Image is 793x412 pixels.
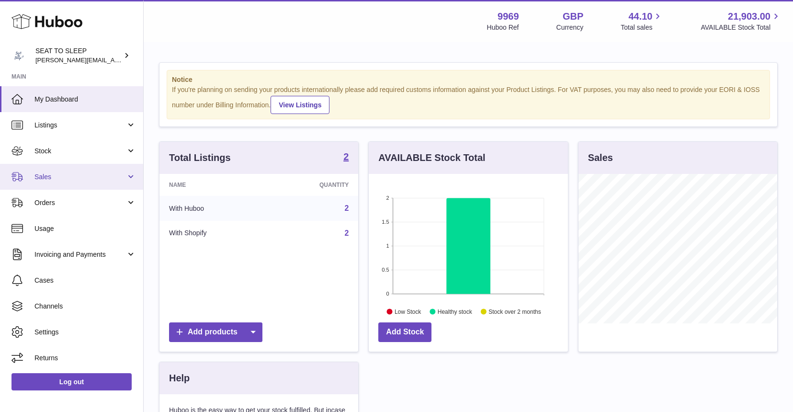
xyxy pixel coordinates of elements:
span: Invoicing and Payments [34,250,126,259]
a: 2 [343,152,349,163]
text: 1 [386,243,389,249]
span: Channels [34,302,136,311]
a: 2 [344,229,349,237]
a: Log out [11,373,132,390]
th: Name [159,174,267,196]
h3: AVAILABLE Stock Total [378,151,485,164]
text: 2 [386,195,389,201]
span: AVAILABLE Stock Total [701,23,782,32]
span: Listings [34,121,126,130]
a: View Listings [271,96,329,114]
div: Huboo Ref [487,23,519,32]
span: Total sales [621,23,663,32]
text: Healthy stock [438,308,473,315]
strong: Notice [172,75,765,84]
span: 21,903.00 [728,10,770,23]
h3: Sales [588,151,613,164]
a: Add Stock [378,322,431,342]
span: My Dashboard [34,95,136,104]
div: SEAT TO SLEEP [35,46,122,65]
h3: Help [169,372,190,385]
span: Usage [34,224,136,233]
img: amy@seattosleep.co.uk [11,48,26,63]
div: If you're planning on sending your products internationally please add required customs informati... [172,85,765,114]
span: Sales [34,172,126,182]
strong: 9969 [498,10,519,23]
text: 0 [386,291,389,297]
div: Currency [556,23,584,32]
a: 2 [344,204,349,212]
span: Stock [34,147,126,156]
th: Quantity [267,174,358,196]
span: Returns [34,354,136,363]
a: Add products [169,322,262,342]
h3: Total Listings [169,151,231,164]
strong: GBP [563,10,583,23]
td: With Huboo [159,196,267,221]
strong: 2 [343,152,349,161]
text: Stock over 2 months [489,308,541,315]
span: Cases [34,276,136,285]
text: 0.5 [382,267,389,273]
span: Orders [34,198,126,207]
text: Low Stock [395,308,421,315]
span: 44.10 [628,10,652,23]
span: Settings [34,328,136,337]
a: 44.10 Total sales [621,10,663,32]
td: With Shopify [159,221,267,246]
span: [PERSON_NAME][EMAIL_ADDRESS][DOMAIN_NAME] [35,56,192,64]
text: 1.5 [382,219,389,225]
a: 21,903.00 AVAILABLE Stock Total [701,10,782,32]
